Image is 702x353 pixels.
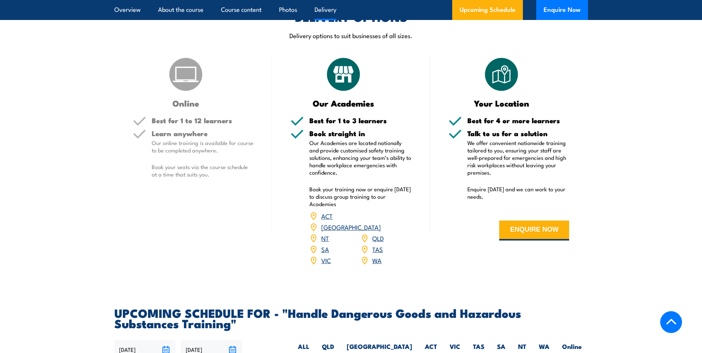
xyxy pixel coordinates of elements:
p: Our online training is available for course to be completed anywhere. [152,139,254,154]
p: Book your seats via the course schedule at a time that suits you. [152,163,254,178]
a: NT [321,233,329,242]
h5: Learn anywhere [152,130,254,137]
a: TAS [372,245,383,253]
p: Our Academies are located nationally and provide customised safety training solutions, enhancing ... [309,139,412,176]
a: [GEOGRAPHIC_DATA] [321,222,381,231]
h3: Online [133,99,239,107]
button: ENQUIRE NOW [499,221,569,241]
p: Book your training now or enquire [DATE] to discuss group training to our Academies [309,185,412,208]
p: Delivery options to suit businesses of all sizes. [114,31,588,40]
h2: DELIVERY OPTIONS [295,11,407,22]
a: QLD [372,233,384,242]
a: SA [321,245,329,253]
a: ACT [321,211,333,220]
h2: UPCOMING SCHEDULE FOR - "Handle Dangerous Goods and Hazardous Substances Training" [114,307,588,328]
h5: Best for 1 to 12 learners [152,117,254,124]
h3: Our Academies [290,99,397,107]
a: VIC [321,256,331,265]
p: We offer convenient nationwide training tailored to you, ensuring your staff are well-prepared fo... [467,139,570,176]
h3: Your Location [449,99,555,107]
h5: Best for 4 or more learners [467,117,570,124]
p: Enquire [DATE] and we can work to your needs. [467,185,570,200]
h5: Talk to us for a solution [467,130,570,137]
a: WA [372,256,382,265]
h5: Best for 1 to 3 learners [309,117,412,124]
h5: Book straight in [309,130,412,137]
